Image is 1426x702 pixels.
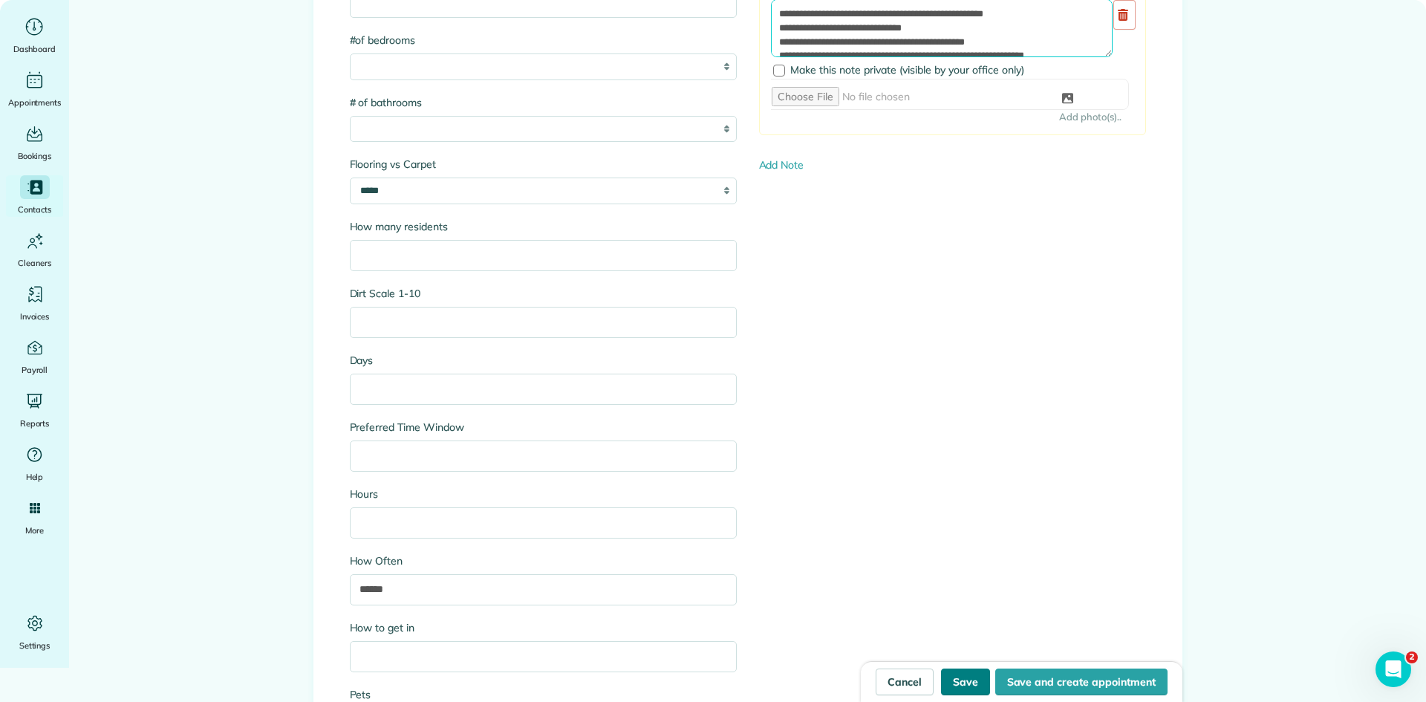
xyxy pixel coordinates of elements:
[18,149,52,163] span: Bookings
[6,336,63,377] a: Payroll
[350,353,737,368] label: Days
[350,286,737,301] label: Dirt Scale 1-10
[6,175,63,217] a: Contacts
[876,669,934,695] a: Cancel
[6,282,63,324] a: Invoices
[350,219,737,234] label: How many residents
[6,122,63,163] a: Bookings
[350,487,737,501] label: Hours
[350,420,737,435] label: Preferred Time Window
[22,363,48,377] span: Payroll
[18,256,51,270] span: Cleaners
[19,638,51,653] span: Settings
[20,416,50,431] span: Reports
[350,620,737,635] label: How to get in
[25,523,44,538] span: More
[26,469,44,484] span: Help
[20,309,50,324] span: Invoices
[350,157,737,172] label: Flooring vs Carpet
[941,669,990,695] button: Save
[13,42,56,56] span: Dashboard
[8,95,62,110] span: Appointments
[6,443,63,484] a: Help
[18,202,51,217] span: Contacts
[6,389,63,431] a: Reports
[6,229,63,270] a: Cleaners
[1406,651,1418,663] span: 2
[6,68,63,110] a: Appointments
[995,669,1168,695] button: Save and create appointment
[350,33,737,48] label: #of bedrooms
[350,95,737,110] label: # of bathrooms
[1375,651,1411,687] iframe: Intercom live chat
[790,63,1024,77] span: Make this note private (visible by your office only)
[350,687,737,702] label: Pets
[350,553,737,568] label: How Often
[6,611,63,653] a: Settings
[6,15,63,56] a: Dashboard
[759,158,804,172] a: Add Note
